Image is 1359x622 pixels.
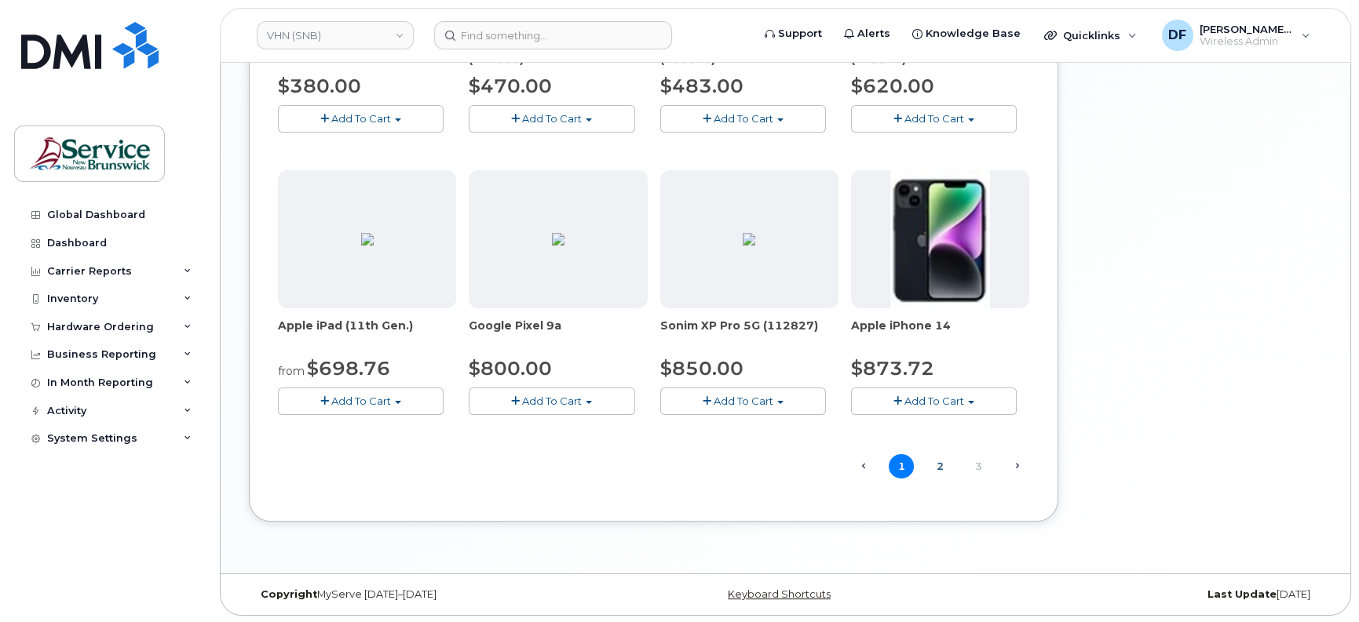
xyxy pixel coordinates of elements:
a: Alerts [833,18,901,49]
span: DF [1168,26,1186,45]
img: iphone14.jpg [890,170,991,308]
button: Add To Cart [851,387,1017,415]
img: 9A8DB539-77E5-4E9C-82DF-E802F619172D.png [361,233,374,246]
span: $800.00 [469,357,552,380]
span: Quicklinks [1063,29,1120,42]
a: 3 [966,454,991,478]
span: Alerts [857,26,890,42]
button: Add To Cart [851,105,1017,133]
button: Add To Cart [660,387,826,415]
span: $380.00 [278,75,361,97]
button: Add To Cart [278,387,444,415]
span: Add To Cart [522,112,582,125]
span: $850.00 [660,357,743,380]
strong: Copyright [261,588,317,600]
div: Quicklinks [1033,20,1148,51]
button: Add To Cart [660,105,826,133]
span: [PERSON_NAME] (SNB) [1200,23,1294,35]
a: 2 [927,454,952,478]
span: $483.00 [660,75,743,97]
span: $873.72 [851,357,934,380]
span: $698.76 [307,357,390,380]
div: Sonim XP Pro 5G (112827) [660,318,838,349]
div: Apple iPhone 14 [851,318,1029,349]
div: MyServe [DATE]–[DATE] [249,588,607,601]
img: B3C71357-DDCE-418C-8EC7-39BB8291D9C5.png [743,233,755,246]
div: Apple iPad (11th Gen.) [278,318,456,349]
span: $470.00 [469,75,552,97]
span: Add To Cart [904,395,964,407]
a: VHN (SNB) [257,21,414,49]
a: Knowledge Base [901,18,1032,49]
span: Wireless Admin [1200,35,1294,48]
div: Doiron, Frederic (SNB) [1151,20,1321,51]
span: Add To Cart [714,112,773,125]
strong: Last Update [1207,588,1277,600]
div: [DATE] [964,588,1322,601]
span: Add To Cart [331,112,391,125]
span: Add To Cart [904,112,964,125]
input: Find something... [434,21,672,49]
img: 13294312-3312-4219-9925-ACC385DD21E2.png [552,233,564,246]
a: Keyboard Shortcuts [728,588,831,600]
span: Add To Cart [714,395,773,407]
a: Next → [1004,456,1029,476]
span: 1 [889,454,914,478]
button: Add To Cart [278,105,444,133]
span: $620.00 [851,75,934,97]
span: ← Previous [850,456,875,476]
a: Support [754,18,833,49]
span: Add To Cart [522,395,582,407]
button: Add To Cart [469,105,634,133]
button: Add To Cart [469,387,634,415]
small: from [278,364,305,378]
span: Knowledge Base [926,26,1021,42]
span: Add To Cart [331,395,391,407]
div: Google Pixel 9a [469,318,647,349]
span: Support [778,26,822,42]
